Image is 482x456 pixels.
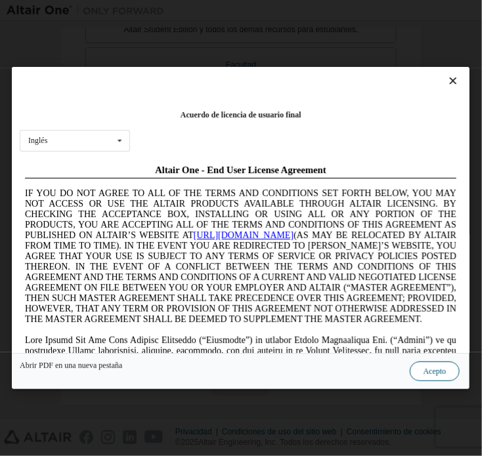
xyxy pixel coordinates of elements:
font: Inglés [28,136,47,145]
span: Lore Ipsumd Sit Ame Cons Adipisc Elitseddo (“Eiusmodte”) in utlabor Etdolo Magnaaliqua Eni. (“Adm... [5,176,437,322]
span: Altair One - End User License Agreement [135,5,307,16]
span: IF YOU DO NOT AGREE TO ALL OF THE TERMS AND CONDITIONS SET FORTH BELOW, YOU MAY NOT ACCESS OR USE... [5,29,437,165]
a: [URL][DOMAIN_NAME] [174,71,274,81]
font: Acuerdo de licencia de usuario final [181,110,301,119]
button: Acepto [410,362,460,381]
a: Abrir PDF en una nueva pestaña [20,362,122,369]
font: Acepto [424,367,447,376]
font: Abrir PDF en una nueva pestaña [20,361,122,370]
